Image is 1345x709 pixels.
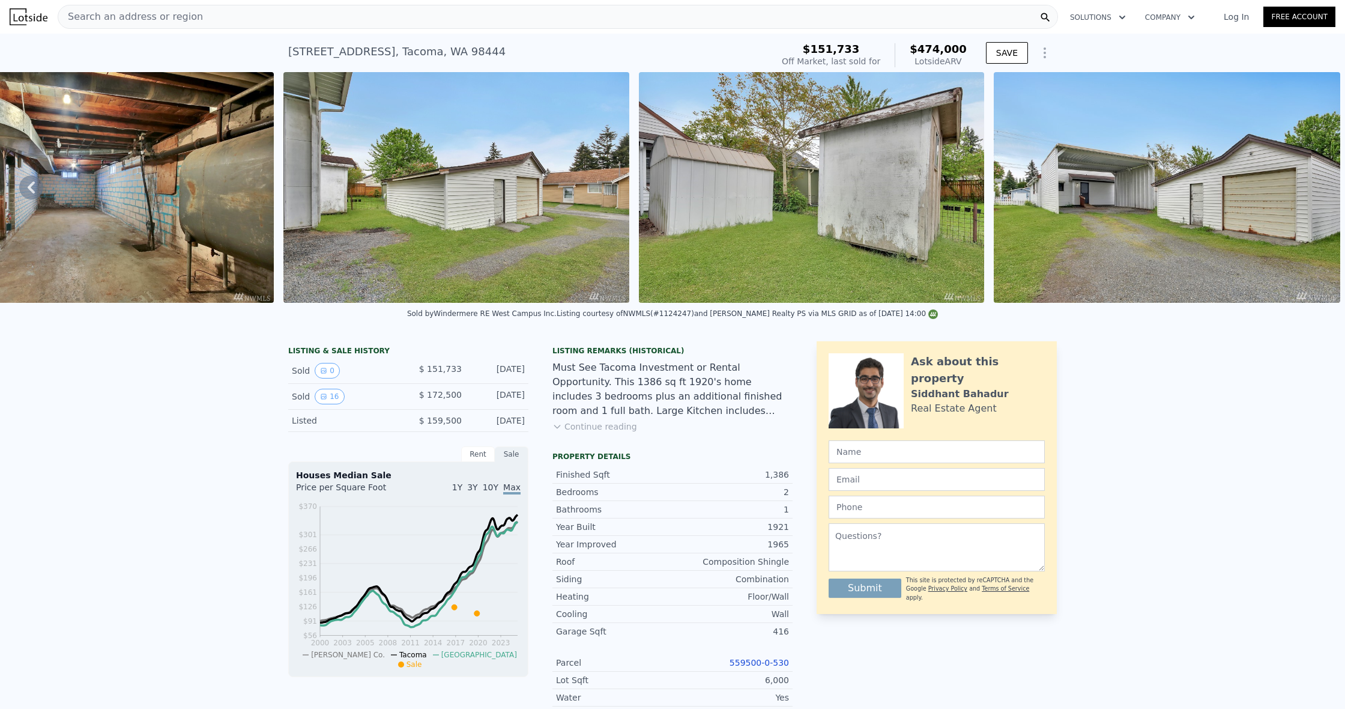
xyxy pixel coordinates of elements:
[492,639,510,647] tspan: 2023
[356,639,375,647] tspan: 2005
[557,309,938,318] div: Listing courtesy of NWMLS (#1124247) and [PERSON_NAME] Realty PS via MLS GRID as of [DATE] 14:00
[471,363,525,379] div: [DATE]
[467,482,477,492] span: 3Y
[298,559,317,568] tspan: $231
[672,521,789,533] div: 1921
[483,482,498,492] span: 10Y
[556,469,672,481] div: Finished Sqft
[556,608,672,620] div: Cooling
[672,486,789,498] div: 2
[407,309,557,318] div: Sold by Windermere RE West Campus Inc .
[401,639,420,647] tspan: 2011
[424,639,443,647] tspan: 2014
[1060,7,1135,28] button: Solutions
[910,43,967,55] span: $474,000
[552,346,793,356] div: Listing Remarks (Historical)
[782,55,880,67] div: Off Market, last sold for
[672,538,789,550] div: 1965
[730,658,789,668] a: 559500-0-530
[672,625,789,637] div: 416
[292,415,399,427] div: Listed
[419,390,462,400] span: $ 172,500
[911,387,1009,401] div: Siddhant Bahadur
[311,639,330,647] tspan: 2000
[296,469,521,481] div: Houses Median Sale
[672,608,789,620] div: Wall
[672,674,789,686] div: 6,000
[495,446,528,462] div: Sale
[58,10,203,24] span: Search an address or region
[556,486,672,498] div: Bedrooms
[552,421,637,433] button: Continue reading
[419,416,462,425] span: $ 159,500
[292,389,399,404] div: Sold
[288,43,506,60] div: [STREET_ADDRESS] , Tacoma , WA 98444
[1135,7,1204,28] button: Company
[672,692,789,704] div: Yes
[1263,7,1335,27] a: Free Account
[672,591,789,603] div: Floor/Wall
[672,469,789,481] div: 1,386
[298,603,317,611] tspan: $126
[986,42,1028,64] button: SAVE
[298,502,317,511] tspan: $370
[303,631,317,640] tspan: $56
[928,585,967,592] a: Privacy Policy
[292,363,399,379] div: Sold
[672,556,789,568] div: Composition Shingle
[503,482,521,494] span: Max
[469,639,488,647] tspan: 2020
[829,579,901,598] button: Submit
[1033,41,1057,65] button: Show Options
[556,692,672,704] div: Water
[556,573,672,585] div: Siding
[552,452,793,461] div: Property details
[803,43,860,55] span: $151,733
[315,389,344,404] button: View historical data
[556,657,672,669] div: Parcel
[911,401,997,416] div: Real Estate Agent
[556,625,672,637] div: Garage Sqft
[419,364,462,374] span: $ 151,733
[10,8,47,25] img: Lotside
[298,574,317,582] tspan: $196
[311,651,385,659] span: [PERSON_NAME] Co.
[556,504,672,516] div: Bathrooms
[283,72,629,303] img: Sale: 125061948 Parcel: 100828571
[829,440,1045,463] input: Name
[407,660,422,669] span: Sale
[471,389,525,404] div: [DATE]
[829,496,1045,519] input: Phone
[471,415,525,427] div: [DATE]
[461,446,495,462] div: Rent
[672,504,789,516] div: 1
[296,481,408,501] div: Price per Square Foot
[298,588,317,597] tspan: $161
[447,639,465,647] tspan: 2017
[552,361,793,418] div: Must See Tacoma Investment or Rental Opportunity. This 1386 sq ft 1920's home includes 3 bedrooms...
[982,585,1029,592] a: Terms of Service
[333,639,352,647] tspan: 2003
[379,639,397,647] tspan: 2008
[315,363,340,379] button: View historical data
[441,651,517,659] span: [GEOGRAPHIC_DATA]
[556,538,672,550] div: Year Improved
[556,674,672,686] div: Lot Sqft
[556,591,672,603] div: Heating
[994,72,1340,303] img: Sale: 125061948 Parcel: 100828571
[672,573,789,585] div: Combination
[399,651,427,659] span: Tacoma
[829,468,1045,491] input: Email
[906,576,1045,602] div: This site is protected by reCAPTCHA and the Google and apply.
[288,346,528,358] div: LISTING & SALE HISTORY
[298,531,317,539] tspan: $301
[1209,11,1263,23] a: Log In
[639,72,985,303] img: Sale: 125061948 Parcel: 100828571
[303,617,317,625] tspan: $91
[556,521,672,533] div: Year Built
[298,545,317,553] tspan: $266
[911,353,1045,387] div: Ask about this property
[928,309,938,319] img: NWMLS Logo
[910,55,967,67] div: Lotside ARV
[556,556,672,568] div: Roof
